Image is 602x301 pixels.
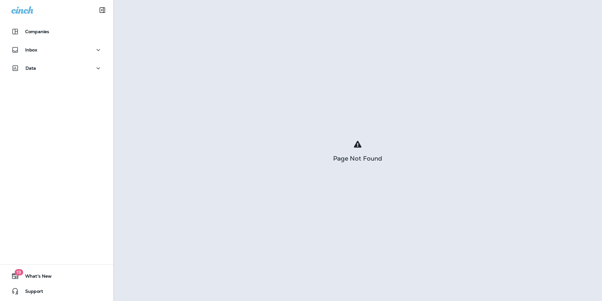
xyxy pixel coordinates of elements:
[19,274,52,281] span: What's New
[14,269,23,275] span: 19
[6,25,107,38] button: Companies
[6,44,107,56] button: Inbox
[25,29,49,34] p: Companies
[6,285,107,298] button: Support
[94,4,111,16] button: Collapse Sidebar
[25,47,37,52] p: Inbox
[113,156,602,161] div: Page Not Found
[6,270,107,282] button: 19What's New
[6,62,107,74] button: Data
[26,66,36,71] p: Data
[19,289,43,296] span: Support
